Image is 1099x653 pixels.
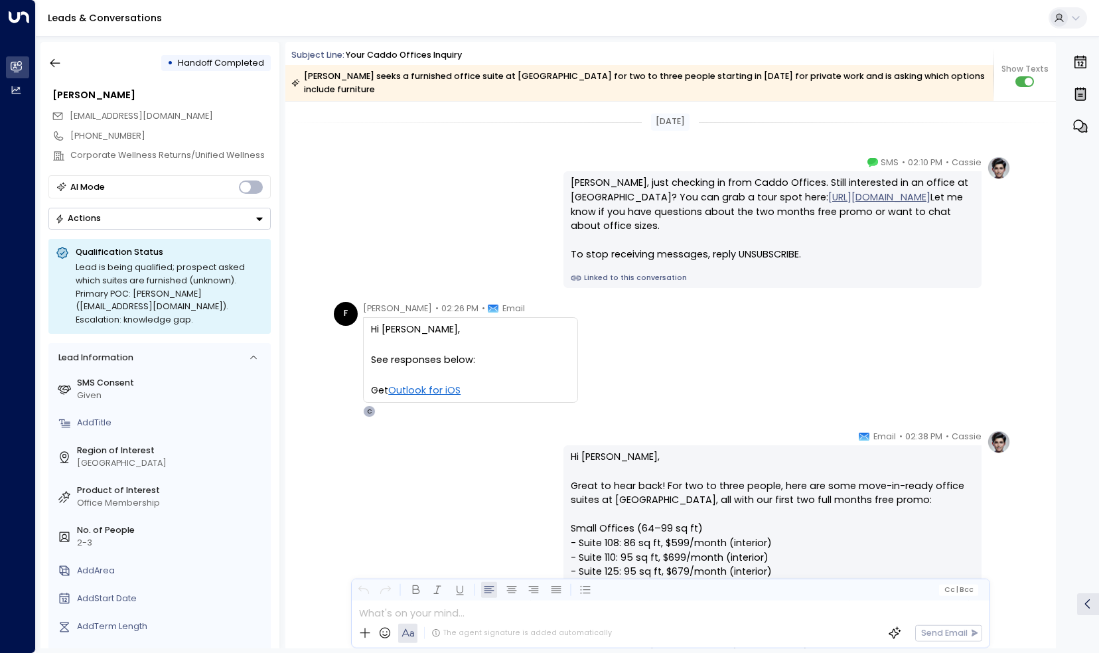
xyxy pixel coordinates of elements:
a: Leads & Conversations [48,11,162,25]
a: Linked to this conversation [571,273,974,283]
div: [PERSON_NAME] [52,88,271,103]
div: [PHONE_NUMBER] [70,130,271,143]
div: See responses below: [371,353,570,368]
span: unifiedwellness01@gmail.com [70,110,213,123]
span: Show Texts [1001,63,1049,75]
button: Redo [378,582,394,599]
span: | [956,586,958,594]
a: Outlook for iOS [388,384,461,398]
button: Actions [48,208,271,230]
label: SMS Consent [77,377,266,390]
span: 02:38 PM [905,430,942,443]
span: • [435,302,439,315]
span: Cc Bcc [944,586,974,594]
label: Region of Interest [77,445,266,457]
div: AI Mode [70,181,105,194]
div: Hi [PERSON_NAME], [371,323,570,337]
label: Product of Interest [77,484,266,497]
span: Cassie [952,156,982,169]
div: [PERSON_NAME], just checking in from Caddo Offices. Still interested in an office at [GEOGRAPHIC_... [571,176,974,262]
span: • [899,430,903,443]
span: • [482,302,485,315]
div: Given [77,390,266,402]
span: [PERSON_NAME] [363,302,432,315]
span: • [946,156,949,169]
img: profile-logo.png [987,430,1011,454]
label: No. of People [77,524,266,537]
div: Your Caddo Offices Inquiry [346,49,462,62]
span: SMS [881,156,899,169]
div: • [167,52,173,74]
span: • [902,156,905,169]
span: Subject Line: [291,49,344,60]
div: 2-3 [77,537,266,549]
span: 02:26 PM [441,302,478,315]
div: Button group with a nested menu [48,208,271,230]
div: AddStart Date [77,593,266,605]
span: • [946,430,949,443]
span: Email [502,302,525,315]
div: [GEOGRAPHIC_DATA] [77,457,266,470]
span: 02:10 PM [908,156,942,169]
div: The agent signature is added automatically [431,628,612,638]
div: C [363,405,375,417]
div: Corporate Wellness Returns/Unified Wellness [70,149,271,162]
div: F [334,302,358,326]
div: AddTerm Length [77,620,266,633]
span: Get [371,384,461,398]
button: Cc|Bcc [939,584,978,595]
div: Lead is being qualified; prospect asked which suites are furnished (unknown). Primary POC: [PERSO... [76,261,263,326]
div: Office Membership [77,497,266,510]
div: [DATE] [651,113,690,131]
div: AddTitle [77,417,266,429]
p: Qualification Status [76,246,263,258]
div: [PERSON_NAME] seeks a furnished office suite at [GEOGRAPHIC_DATA] for two to three people startin... [291,70,986,96]
button: Undo [355,582,372,599]
span: Handoff Completed [178,57,264,68]
span: Cassie [952,430,982,443]
div: Lead Information [54,352,133,364]
span: Email [873,430,896,443]
span: [EMAIL_ADDRESS][DOMAIN_NAME] [70,110,213,121]
img: profile-logo.png [987,156,1011,180]
div: AddArea [77,565,266,577]
div: Actions [55,213,101,224]
a: [URL][DOMAIN_NAME] [828,190,930,205]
